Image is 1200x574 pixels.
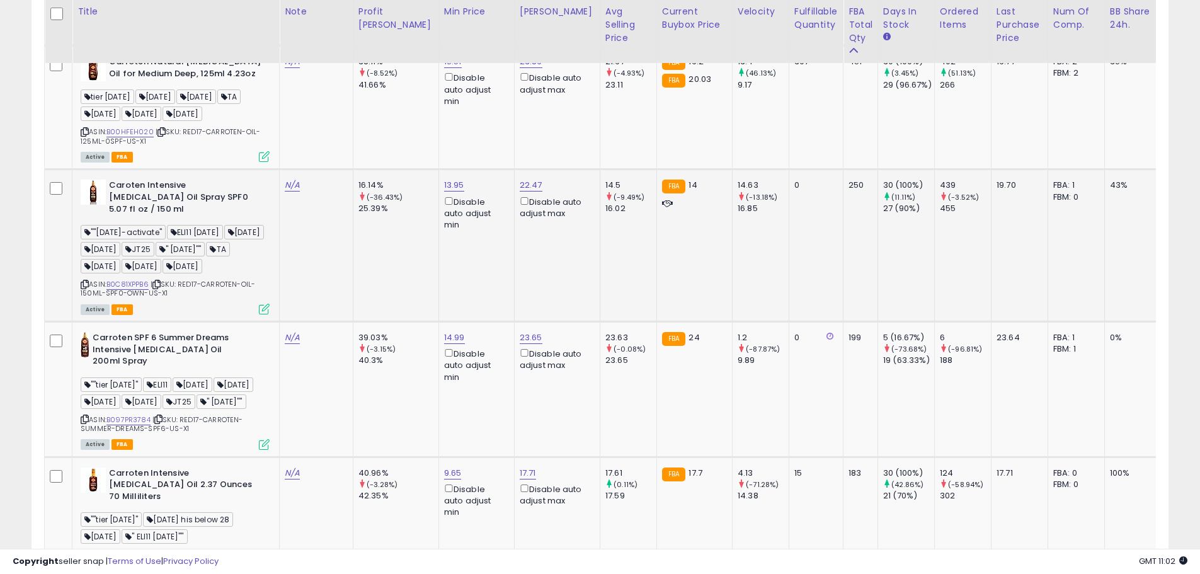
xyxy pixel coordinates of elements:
[849,468,868,479] div: 183
[167,225,223,239] span: ELI11 [DATE]
[738,203,789,214] div: 16.85
[109,56,262,83] b: Carroten Natural [MEDICAL_DATA] Oil for Medium Deep, 125ml 4.23oz
[948,479,983,490] small: (-58.94%)
[1053,5,1099,32] div: Num of Comp.
[285,179,300,192] a: N/A
[883,79,934,91] div: 29 (96.67%)
[163,555,219,567] a: Privacy Policy
[93,332,246,370] b: Carroten SPF 6 Summer Dreams Intensive [MEDICAL_DATA] Oil 200ml Spray
[997,180,1038,191] div: 19.70
[285,331,300,344] a: N/A
[81,529,120,544] span: [DATE]
[358,203,438,214] div: 25.39%
[13,555,59,567] strong: Copyright
[81,180,270,313] div: ASIN:
[891,68,918,78] small: (3.45%)
[662,56,685,70] small: FBA
[444,179,464,192] a: 13.95
[176,89,216,104] span: [DATE]
[940,5,986,32] div: Ordered Items
[81,468,106,493] img: 41WuWqY4kXL._SL40_.jpg
[106,279,149,290] a: B0C81XPPB6
[1110,332,1151,343] div: 0%
[224,225,264,239] span: [DATE]
[197,394,246,409] span: " [DATE]""
[662,180,685,193] small: FBA
[794,468,833,479] div: 15
[106,127,154,137] a: B00HFEH020
[111,152,133,163] span: FBA
[1053,479,1095,490] div: FBM: 0
[358,5,433,32] div: Profit [PERSON_NAME]
[444,347,505,383] div: Disable auto adjust min
[444,467,462,479] a: 9.65
[81,89,134,104] span: tier [DATE]
[689,179,697,191] span: 14
[163,394,195,409] span: JT25
[891,192,915,202] small: (11.11%)
[358,468,438,479] div: 40.96%
[883,5,929,32] div: Days In Stock
[81,56,270,161] div: ASIN:
[106,415,151,425] a: B097PR3784
[520,5,595,18] div: [PERSON_NAME]
[214,377,253,392] span: [DATE]
[135,89,175,104] span: [DATE]
[1053,343,1095,355] div: FBM: 1
[883,180,934,191] div: 30 (100%)
[520,467,536,479] a: 17.71
[738,5,784,18] div: Velocity
[163,106,202,121] span: [DATE]
[940,468,991,479] div: 124
[940,490,991,502] div: 302
[122,106,161,121] span: [DATE]
[367,192,403,202] small: (-36.43%)
[891,479,923,490] small: (42.86%)
[358,79,438,91] div: 41.66%
[81,279,255,298] span: | SKU: RED17-CARROTEN-OIL-150ML-SPF0-OWN-US-X1
[81,512,142,527] span: ""tier [DATE]"
[285,5,348,18] div: Note
[81,332,89,357] img: 31tg5rp9TrL._SL40_.jpg
[614,479,637,490] small: (0.11%)
[794,5,838,32] div: Fulfillable Quantity
[81,106,120,121] span: [DATE]
[1053,180,1095,191] div: FBA: 1
[367,68,397,78] small: (-8.52%)
[948,192,979,202] small: (-3.52%)
[883,332,934,343] div: 5 (16.67%)
[849,5,872,45] div: FBA Total Qty
[143,377,171,392] span: ELI11
[206,242,229,256] span: TA
[81,152,110,163] span: All listings currently available for purchase on Amazon
[662,74,685,88] small: FBA
[605,355,656,366] div: 23.65
[662,332,685,346] small: FBA
[156,242,205,256] span: " [DATE]""
[81,304,110,315] span: All listings currently available for purchase on Amazon
[605,5,651,45] div: Avg Selling Price
[444,71,505,107] div: Disable auto adjust min
[605,180,656,191] div: 14.5
[367,479,397,490] small: (-3.28%)
[358,180,438,191] div: 16.14%
[122,394,161,409] span: [DATE]
[163,259,202,273] span: [DATE]
[605,203,656,214] div: 16.02
[444,195,505,231] div: Disable auto adjust min
[444,331,465,344] a: 14.99
[81,56,106,81] img: 31-X28QGGJL._SL40_.jpg
[444,482,505,519] div: Disable auto adjust min
[81,180,106,205] img: 313doevONiL._SL40_.jpg
[81,259,120,273] span: [DATE]
[520,179,542,192] a: 22.47
[662,5,727,32] div: Current Buybox Price
[883,355,934,366] div: 19 (63.33%)
[520,347,590,371] div: Disable auto adjust max
[81,127,260,146] span: | SKU: RED17-CARROTEN-OIL-125ML-0SPF-US-X1
[285,467,300,479] a: N/A
[997,5,1043,45] div: Last Purchase Price
[13,556,219,568] div: seller snap | |
[689,467,702,479] span: 17.7
[794,180,833,191] div: 0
